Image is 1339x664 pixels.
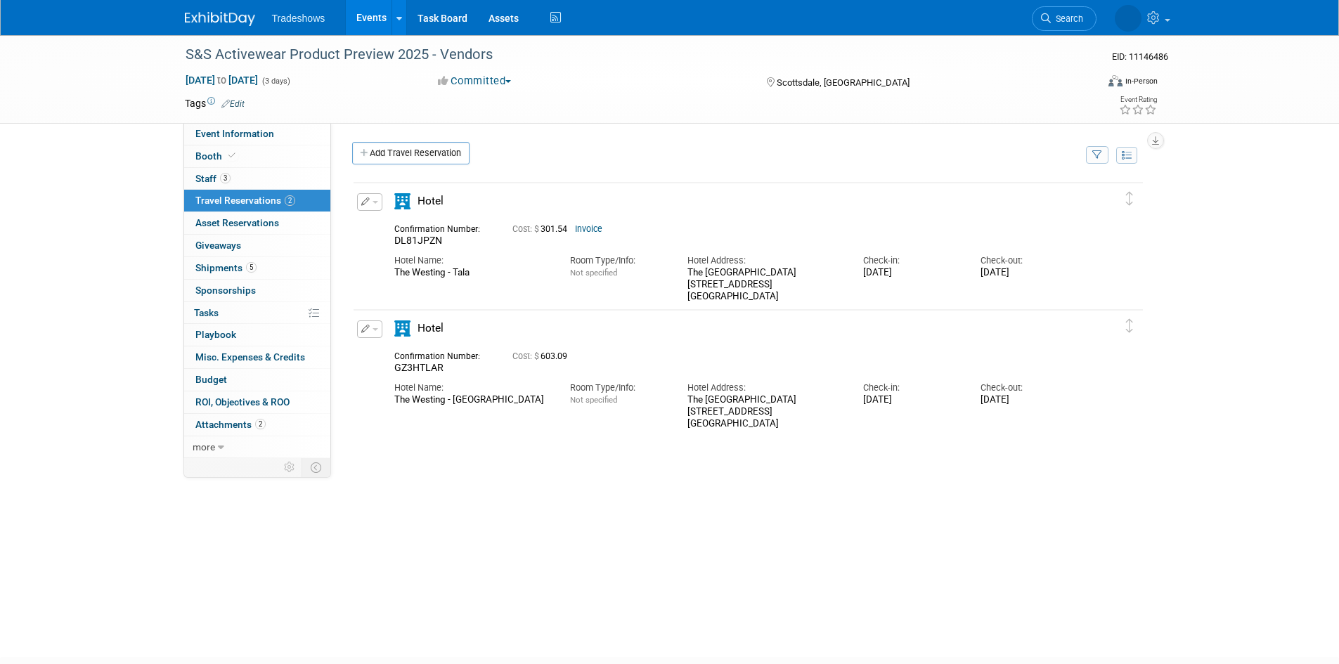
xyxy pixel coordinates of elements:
a: Asset Reservations [184,212,330,234]
span: more [193,441,215,453]
div: [DATE] [863,394,959,406]
button: Committed [433,74,517,89]
a: Booth [184,145,330,167]
span: Hotel [418,195,444,207]
span: Hotel [418,322,444,334]
span: Asset Reservations [195,217,279,228]
span: Event Information [195,128,274,139]
a: Shipments5 [184,257,330,279]
span: Misc. Expenses & Credits [195,351,305,363]
span: 301.54 [512,224,573,234]
i: Filter by Traveler [1092,151,1102,160]
div: [DATE] [981,267,1077,279]
span: DL81JPZN [394,235,442,246]
a: Event Information [184,123,330,145]
span: Playbook [195,329,236,340]
td: Personalize Event Tab Strip [278,458,302,476]
span: Cost: $ [512,224,541,234]
a: Playbook [184,324,330,346]
a: Sponsorships [184,280,330,301]
div: Hotel Name: [394,254,549,267]
a: Tasks [184,302,330,324]
span: Tasks [194,307,219,318]
span: to [215,74,228,86]
span: 5 [246,262,257,273]
span: GZ3HTLAR [394,362,444,373]
div: The Westing - Tala [394,267,549,279]
div: Check-in: [863,254,959,267]
i: Hotel [394,320,410,337]
a: Misc. Expenses & Credits [184,346,330,368]
i: Click and drag to move item [1126,319,1133,333]
a: Budget [184,369,330,391]
a: Travel Reservations2 [184,190,330,211]
div: Hotel Address: [687,254,842,267]
span: Not specified [570,268,617,278]
div: Event Format [1014,73,1158,94]
a: more [184,436,330,458]
a: Staff3 [184,168,330,190]
span: Event ID: 11146486 [1112,51,1168,62]
a: Invoice [575,224,602,234]
div: S&S Activewear Product Preview 2025 - Vendors [181,42,1075,67]
span: 603.09 [512,351,573,361]
a: Search [1032,6,1097,31]
div: Check-in: [863,382,959,394]
div: Confirmation Number: [394,347,491,362]
td: Tags [185,96,245,110]
div: Check-out: [981,382,1077,394]
span: 2 [285,195,295,206]
img: Janet Wong [1115,5,1141,32]
i: Booth reservation complete [228,152,235,160]
span: Attachments [195,419,266,430]
span: ROI, Objectives & ROO [195,396,290,408]
span: Cost: $ [512,351,541,361]
span: Not specified [570,395,617,405]
span: 3 [220,173,231,183]
img: ExhibitDay [185,12,255,26]
span: Shipments [195,262,257,273]
div: Check-out: [981,254,1077,267]
span: [DATE] [DATE] [185,74,259,86]
i: Click and drag to move item [1126,192,1133,206]
span: Giveaways [195,240,241,251]
div: Hotel Name: [394,382,549,394]
span: Travel Reservations [195,195,295,206]
div: In-Person [1125,76,1158,86]
div: The Westing - [GEOGRAPHIC_DATA] [394,394,549,406]
span: 2 [255,419,266,429]
div: Event Rating [1119,96,1157,103]
a: ROI, Objectives & ROO [184,391,330,413]
a: Giveaways [184,235,330,256]
img: Format-Inperson.png [1108,75,1123,86]
div: Room Type/Info: [570,254,666,267]
a: Add Travel Reservation [352,142,470,164]
div: Hotel Address: [687,382,842,394]
div: Confirmation Number: [394,220,491,235]
span: Scottsdale, [GEOGRAPHIC_DATA] [777,77,910,88]
span: Budget [195,374,227,385]
span: Staff [195,173,231,184]
a: Edit [221,99,245,109]
div: [DATE] [981,394,1077,406]
span: Tradeshows [272,13,325,24]
div: [DATE] [863,267,959,279]
td: Toggle Event Tabs [302,458,330,476]
i: Hotel [394,193,410,209]
span: Booth [195,150,238,162]
span: Sponsorships [195,285,256,296]
a: Attachments2 [184,414,330,436]
div: Room Type/Info: [570,382,666,394]
span: (3 days) [261,77,290,86]
span: Search [1051,13,1083,24]
div: The [GEOGRAPHIC_DATA] [STREET_ADDRESS] [GEOGRAPHIC_DATA] [687,267,842,302]
div: The [GEOGRAPHIC_DATA] [STREET_ADDRESS] [GEOGRAPHIC_DATA] [687,394,842,429]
